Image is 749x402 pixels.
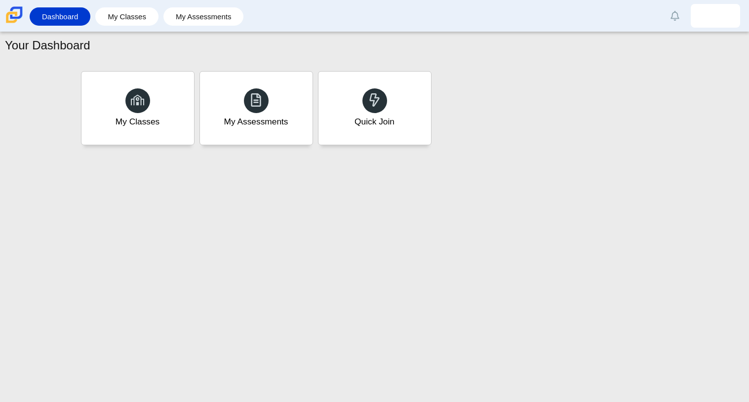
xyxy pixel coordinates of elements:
[168,7,239,26] a: My Assessments
[100,7,154,26] a: My Classes
[318,71,432,145] a: Quick Join
[199,71,313,145] a: My Assessments
[224,116,288,128] div: My Assessments
[35,7,85,26] a: Dashboard
[708,8,723,24] img: honesty.hardrick.Qkwj9W
[81,71,195,145] a: My Classes
[116,116,160,128] div: My Classes
[4,18,25,27] a: Carmen School of Science & Technology
[691,4,740,28] a: honesty.hardrick.Qkwj9W
[664,5,686,27] a: Alerts
[4,4,25,25] img: Carmen School of Science & Technology
[355,116,394,128] div: Quick Join
[5,37,90,54] h1: Your Dashboard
